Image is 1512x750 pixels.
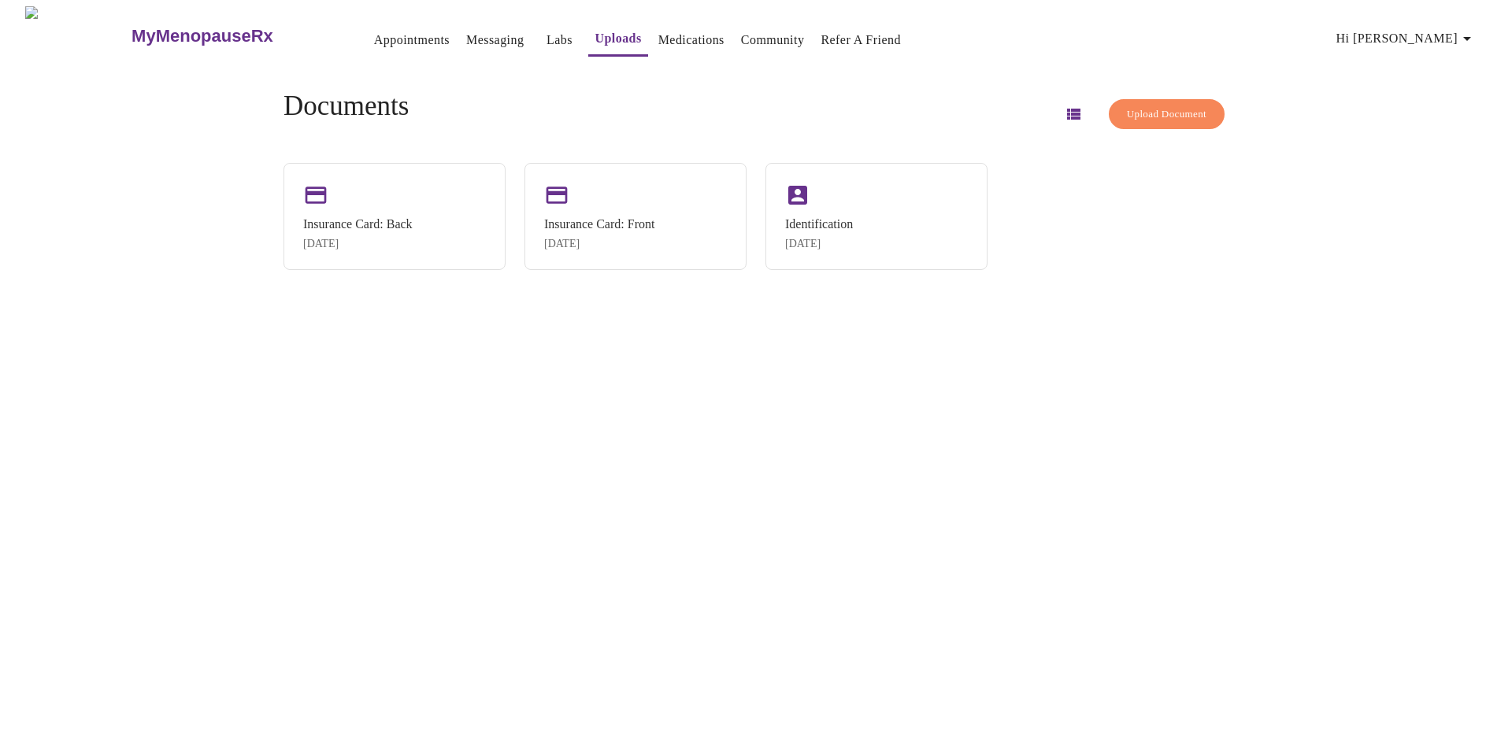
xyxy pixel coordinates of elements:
[1336,28,1477,50] span: Hi [PERSON_NAME]
[652,24,731,56] button: Medications
[368,24,456,56] button: Appointments
[595,28,641,50] a: Uploads
[544,217,654,231] div: Insurance Card: Front
[1109,99,1225,130] button: Upload Document
[130,9,336,64] a: MyMenopauseRx
[1330,23,1483,54] button: Hi [PERSON_NAME]
[785,217,853,231] div: Identification
[785,238,853,250] div: [DATE]
[466,29,524,51] a: Messaging
[303,217,413,231] div: Insurance Card: Back
[25,6,130,65] img: MyMenopauseRx Logo
[374,29,450,51] a: Appointments
[460,24,530,56] button: Messaging
[544,238,654,250] div: [DATE]
[821,29,901,51] a: Refer a Friend
[132,26,273,46] h3: MyMenopauseRx
[534,24,584,56] button: Labs
[547,29,573,51] a: Labs
[588,23,647,57] button: Uploads
[658,29,724,51] a: Medications
[1054,95,1092,133] button: Switch to list view
[303,238,413,250] div: [DATE]
[741,29,805,51] a: Community
[283,91,409,122] h4: Documents
[735,24,811,56] button: Community
[814,24,907,56] button: Refer a Friend
[1127,105,1206,124] span: Upload Document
